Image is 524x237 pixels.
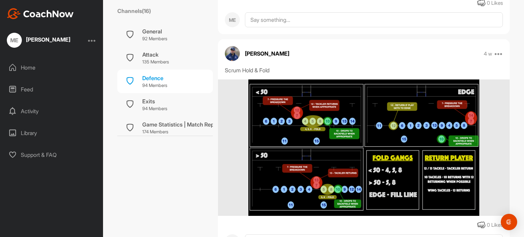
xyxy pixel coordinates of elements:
div: Open Intercom Messenger [501,214,517,230]
img: CoachNow [7,8,74,19]
label: Channels ( 16 ) [117,7,151,15]
img: media [248,79,479,216]
div: Exits [142,97,167,105]
div: Library [4,124,100,142]
p: [PERSON_NAME] [245,49,289,58]
div: Game Statistics | Match Report [142,120,221,129]
p: 94 Members [142,82,167,89]
p: 4 w [484,50,492,57]
p: 92 Members [142,35,167,42]
div: Scrum Hold & Fold [225,66,503,74]
div: ME [7,33,22,48]
div: Home [4,59,100,76]
img: avatar [225,46,240,61]
p: 94 Members [142,105,167,112]
div: Defence [142,74,167,82]
p: 174 Members [142,129,221,135]
div: General [142,27,167,35]
p: 135 Members [142,59,169,65]
div: 0 Likes [487,221,503,229]
div: ME [225,12,240,27]
div: Activity [4,103,100,120]
div: Attack [142,50,169,59]
div: Support & FAQ [4,146,100,163]
div: [PERSON_NAME] [26,37,70,42]
div: Feed [4,81,100,98]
